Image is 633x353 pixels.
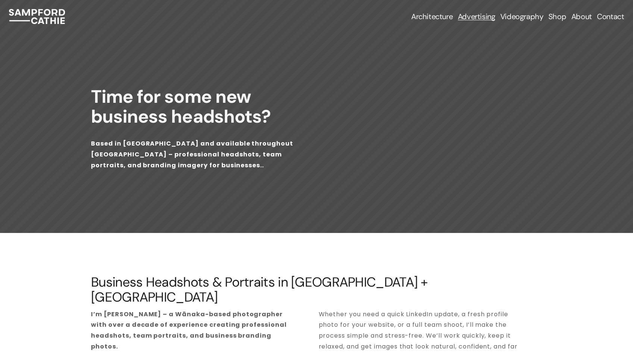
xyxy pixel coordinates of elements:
[91,275,542,305] h2: Business Headshots & Portraits in [GEOGRAPHIC_DATA] + [GEOGRAPHIC_DATA]
[9,9,65,24] img: Sampford Cathie Photo + Video
[571,11,592,22] a: About
[411,12,453,21] span: Architecture
[91,310,288,351] strong: I’m [PERSON_NAME] – a Wānaka-based photographer with over a decade of experience creating profess...
[411,11,453,22] a: folder dropdown
[91,139,295,170] strong: Based in [GEOGRAPHIC_DATA] and available throughout [GEOGRAPHIC_DATA] – professional headshots, t...
[500,11,544,22] a: Videography
[548,11,566,22] a: Shop
[597,11,624,22] a: Contact
[458,11,495,22] a: folder dropdown
[91,85,271,128] strong: Time for some new business headshots?
[458,12,495,21] span: Advertising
